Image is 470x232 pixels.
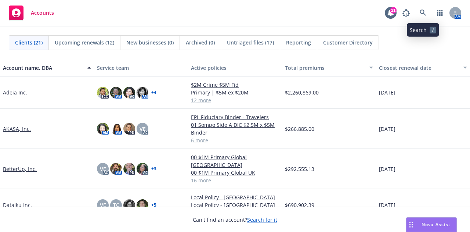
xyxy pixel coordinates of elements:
[282,59,376,76] button: Total premiums
[110,163,122,175] img: photo
[379,89,395,96] span: [DATE]
[100,201,106,209] span: VE
[285,89,319,96] span: $2,260,869.00
[390,7,397,14] div: 21
[100,165,106,173] span: VE
[97,64,185,72] div: Service team
[126,39,174,46] span: New businesses (0)
[379,125,395,133] span: [DATE]
[6,3,57,23] a: Accounts
[379,201,395,209] span: [DATE]
[191,136,279,144] a: 6 more
[97,123,109,135] img: photo
[31,10,54,16] span: Accounts
[3,64,83,72] div: Account name, DBA
[110,87,122,99] img: photo
[285,64,365,72] div: Total premiums
[137,199,148,211] img: photo
[191,193,279,201] a: Local Policy - [GEOGRAPHIC_DATA]
[399,6,413,20] a: Report a Bug
[406,218,416,232] div: Drag to move
[193,216,277,224] span: Can't find an account?
[151,167,156,171] a: + 3
[3,165,37,173] a: BetterUp, Inc.
[97,87,109,99] img: photo
[123,163,135,175] img: photo
[416,6,430,20] a: Search
[433,6,447,20] a: Switch app
[188,59,282,76] button: Active policies
[379,64,459,72] div: Closest renewal date
[323,39,373,46] span: Customer Directory
[191,96,279,104] a: 12 more
[113,201,119,209] span: TC
[376,59,470,76] button: Closest renewal date
[422,221,451,228] span: Nova Assist
[191,81,279,89] a: $2M Crime $5M Fid
[186,39,215,46] span: Archived (0)
[285,125,314,133] span: $266,885.00
[151,203,156,207] a: + 5
[285,201,314,209] span: $690,902.39
[3,201,32,209] a: Dataiku Inc.
[137,163,148,175] img: photo
[227,39,274,46] span: Untriaged files (17)
[191,89,279,96] a: Primary | $5M ex $20M
[123,199,135,211] img: photo
[247,216,277,223] a: Search for it
[285,165,314,173] span: $292,555.13
[110,123,122,135] img: photo
[191,121,279,136] a: 01 Sompo Side A DIC $2.5M x $5M Binder
[191,153,279,169] a: 00 $1M Primary Global [GEOGRAPHIC_DATA]
[379,165,395,173] span: [DATE]
[191,201,279,209] a: Local Policy - [GEOGRAPHIC_DATA]
[94,59,188,76] button: Service team
[3,89,27,96] a: Adeia Inc.
[55,39,114,46] span: Upcoming renewals (12)
[286,39,311,46] span: Reporting
[123,123,135,135] img: photo
[15,39,43,46] span: Clients (21)
[191,113,279,121] a: EPL Fiduciary Binder - Travelers
[191,169,279,176] a: 00 $1M Primary Global UK
[151,90,156,95] a: + 4
[137,87,148,99] img: photo
[3,125,31,133] a: AKASA, Inc.
[191,64,279,72] div: Active policies
[123,87,135,99] img: photo
[140,125,146,133] span: VE
[406,217,457,232] button: Nova Assist
[191,176,279,184] a: 16 more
